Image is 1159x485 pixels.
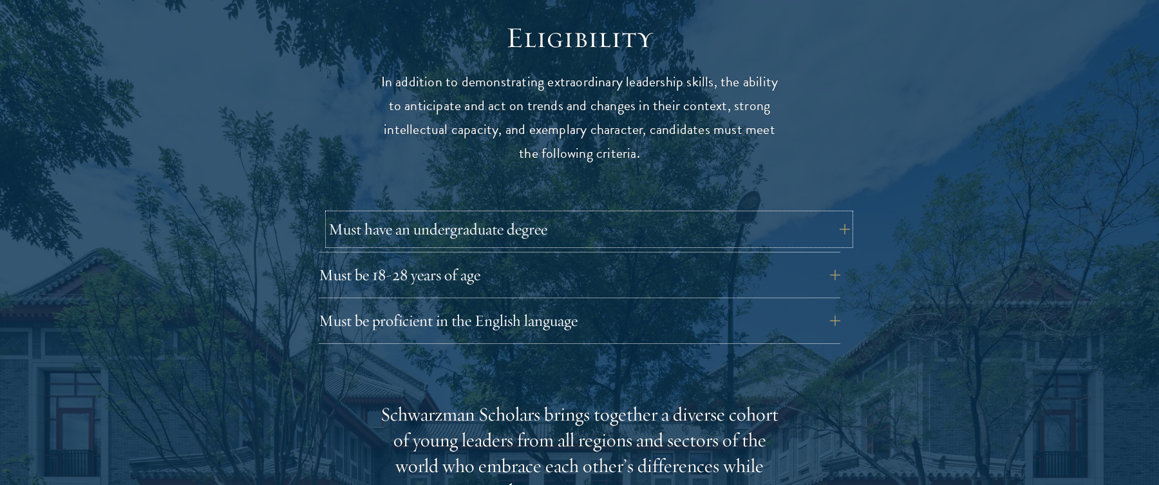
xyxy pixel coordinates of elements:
[319,260,840,290] button: Must be 18-28 years of age
[319,305,840,336] button: Must be proficient in the English language
[380,20,779,56] h2: Eligibility
[328,214,850,245] button: Must have an undergraduate degree
[380,70,779,166] p: In addition to demonstrating extraordinary leadership skills, the ability to anticipate and act o...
